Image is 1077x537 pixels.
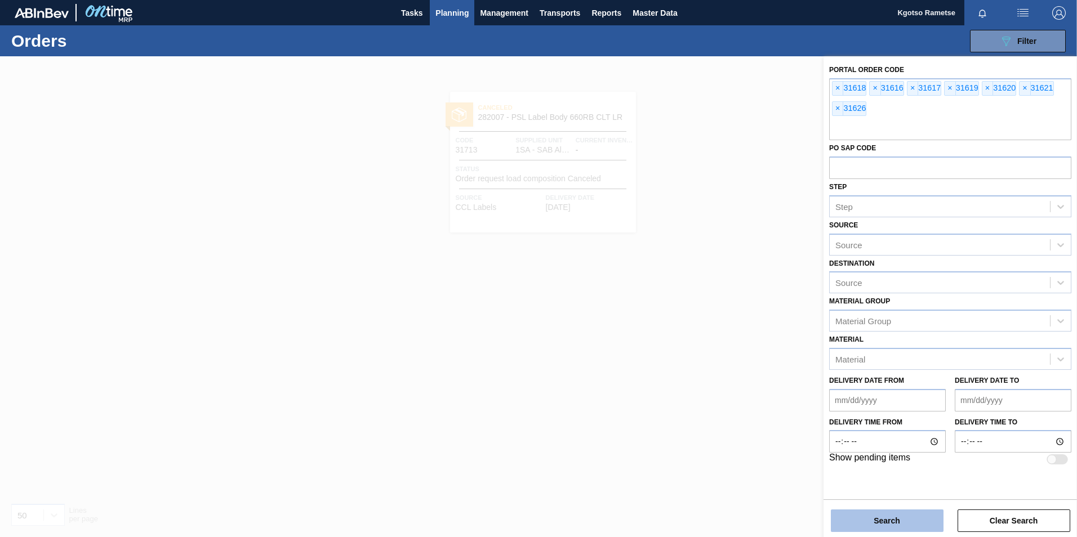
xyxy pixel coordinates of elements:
h1: Orders [11,34,180,47]
label: Delivery Date from [829,377,904,384]
span: Management [480,6,528,20]
span: Filter [1017,37,1036,46]
label: Destination [829,259,874,267]
span: Transports [540,6,580,20]
div: 31626 [832,101,866,116]
span: × [945,82,955,95]
span: × [870,82,880,95]
span: Master Data [633,6,677,20]
span: × [1020,82,1030,95]
div: 31618 [832,81,866,96]
label: Delivery Date to [955,377,1019,384]
div: 31619 [944,81,978,96]
span: × [907,82,918,95]
span: × [833,102,843,115]
label: Delivery time from [829,414,946,431]
div: Material Group [835,316,891,326]
div: Source [835,240,862,249]
div: 31616 [869,81,904,96]
div: Step [835,202,853,211]
input: mm/dd/yyyy [829,389,946,411]
label: Delivery time to [955,414,1071,431]
img: Logout [1052,6,1066,20]
label: Portal Order Code [829,66,904,74]
label: Material [829,335,864,343]
button: Notifications [964,5,1000,21]
div: Material [835,354,865,364]
img: userActions [1016,6,1030,20]
label: Show pending items [829,453,910,466]
label: Material Group [829,297,890,305]
input: mm/dd/yyyy [955,389,1071,411]
span: Reports [591,6,621,20]
span: Planning [435,6,469,20]
span: × [982,82,993,95]
label: Source [829,221,858,229]
label: PO SAP Code [829,144,876,152]
img: TNhmsLtSVTkK8tSr43FrP2fwEKptu5GPRR3wAAAABJRU5ErkJggg== [15,8,69,18]
label: Step [829,183,847,191]
div: 31617 [907,81,941,96]
span: × [833,82,843,95]
button: Filter [970,30,1066,52]
span: Tasks [399,6,424,20]
div: 31620 [982,81,1016,96]
div: Source [835,278,862,288]
div: 31621 [1019,81,1053,96]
